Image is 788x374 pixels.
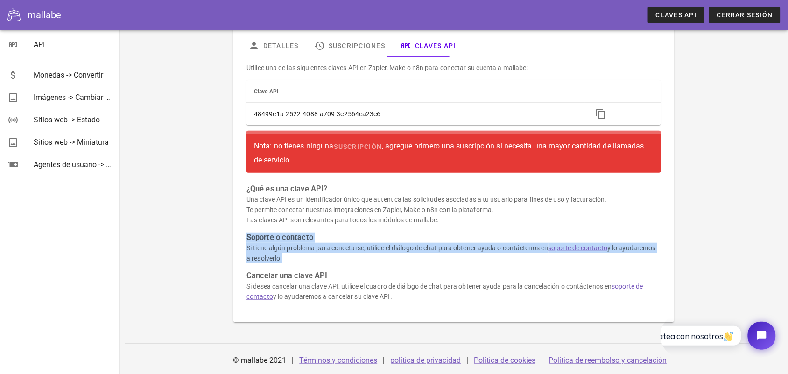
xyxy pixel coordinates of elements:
[254,110,381,118] font: 48499e1a-2522-4088-a709-3c2564ea23c6
[467,356,469,365] font: |
[246,184,327,193] font: ¿Qué es una clave API?
[34,40,45,49] font: API
[233,356,287,365] font: © mallabe 2021
[254,141,333,150] font: Nota: no tienes ninguna
[549,356,667,365] a: Política de reembolso y cancelación
[246,282,612,290] font: Si desea cancelar una clave API, utilice el cuadro de diálogo de chat para obtener ayuda para la ...
[273,293,392,300] font: y lo ayudaremos a cancelar su clave API.
[34,138,109,147] font: Sitios web -> Miniatura
[542,356,543,365] font: |
[300,356,378,365] a: Términos y condiciones
[292,356,294,365] font: |
[34,115,100,124] font: Sitios web -> Estado
[474,356,536,365] a: Política de cookies
[415,42,457,49] font: Claves API
[661,314,784,358] iframe: Chat de Tidio
[717,11,773,19] font: Cerrar sesión
[709,7,781,23] button: Cerrar sesión
[34,160,133,169] font: Agentes de usuario -> Analizar
[246,216,439,224] font: Las claves API son relevantes para todos los módulos de mallabe.
[656,11,697,19] font: Claves API
[246,196,607,203] font: Una clave API es un identificador único que autentica las solicitudes asociadas a tu usuario para...
[254,88,279,95] font: Clave API
[391,356,461,365] a: política de privacidad
[263,42,299,49] font: Detalles
[329,42,385,49] font: Suscripciones
[34,71,103,79] font: Monedas -> Convertir
[254,141,644,164] font: , agregue primero una suscripción si necesita una mayor cantidad de llamadas de servicio.
[63,18,73,28] img: 👋
[246,80,585,103] th: Clave API: Sin ordenar. Activar para ordenar en orden ascendente.
[549,244,608,252] a: soporte de contacto
[648,7,704,23] a: Claves API
[246,206,493,213] font: Te permite conectar nuestras integraciones en Zapier, Make o n8n con la plataforma.
[246,271,327,280] font: Cancelar una clave API
[87,8,115,36] button: Abrir el widget de chat
[246,64,528,71] font: Utilice una de las siguientes claves API en Zapier, Make o n8n para conectar su cuenta a mallabe:
[383,356,385,365] font: |
[334,143,382,150] font: suscripción
[246,244,548,252] font: Si tiene algún problema para conectarse, utilice el diálogo de chat para obtener ayuda o contácte...
[334,138,382,155] a: suscripción
[246,233,313,242] font: Soporte o contacto
[34,93,131,102] font: Imágenes -> Cambiar tamaño
[28,9,61,21] font: mallabe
